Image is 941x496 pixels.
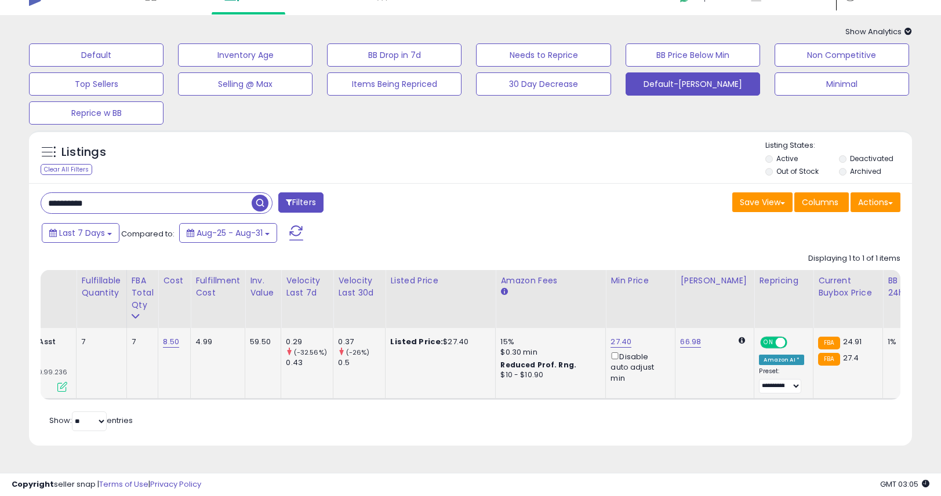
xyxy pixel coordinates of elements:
[843,336,862,347] span: 24.91
[476,43,611,67] button: Needs to Reprice
[775,72,909,96] button: Minimal
[286,275,328,299] div: Velocity Last 7d
[500,370,597,380] div: $10 - $10.90
[759,275,808,287] div: Repricing
[81,275,121,299] div: Fulfillable Quantity
[178,72,313,96] button: Selling @ Max
[41,164,92,175] div: Clear All Filters
[611,275,670,287] div: Min Price
[762,338,776,348] span: ON
[851,192,900,212] button: Actions
[808,253,900,264] div: Displaying 1 to 1 of 1 items
[250,337,272,347] div: 59.50
[278,192,324,213] button: Filters
[163,275,186,287] div: Cost
[286,358,333,368] div: 0.43
[611,336,631,348] a: 27.40
[49,415,133,426] span: Show: entries
[500,337,597,347] div: 15%
[776,154,798,163] label: Active
[888,275,930,299] div: BB Share 24h.
[61,144,106,161] h5: Listings
[843,352,859,363] span: 27.4
[338,358,385,368] div: 0.5
[250,275,276,299] div: Inv. value
[850,154,893,163] label: Deactivated
[178,43,313,67] button: Inventory Age
[818,353,840,366] small: FBA
[476,72,611,96] button: 30 Day Decrease
[880,479,929,490] span: 2025-09-9 03:05 GMT
[338,337,385,347] div: 0.37
[888,337,926,347] div: 1%
[794,192,849,212] button: Columns
[99,479,148,490] a: Terms of Use
[132,275,154,311] div: FBA Total Qty
[195,337,236,347] div: 4.99
[850,166,881,176] label: Archived
[759,367,804,393] div: Preset:
[802,196,838,208] span: Columns
[626,72,760,96] button: Default-[PERSON_NAME]
[611,350,666,384] div: Disable auto adjust min
[390,336,443,347] b: Listed Price:
[42,223,119,243] button: Last 7 Days
[121,228,175,239] span: Compared to:
[680,275,749,287] div: [PERSON_NAME]
[163,336,179,348] a: 8.50
[294,348,327,357] small: (-32.56%)
[132,337,150,347] div: 7
[29,72,164,96] button: Top Sellers
[12,479,54,490] strong: Copyright
[390,275,491,287] div: Listed Price
[179,223,277,243] button: Aug-25 - Aug-31
[500,360,576,370] b: Reduced Prof. Rng.
[500,275,601,287] div: Amazon Fees
[775,43,909,67] button: Non Competitive
[390,337,486,347] div: $27.40
[327,72,462,96] button: Items Being Repriced
[286,337,333,347] div: 0.29
[786,338,804,348] span: OFF
[195,275,240,299] div: Fulfillment Cost
[338,275,380,299] div: Velocity Last 30d
[346,348,370,357] small: (-26%)
[759,355,804,365] div: Amazon AI *
[12,479,201,490] div: seller snap | |
[81,337,117,347] div: 7
[818,337,840,349] small: FBA
[197,227,263,239] span: Aug-25 - Aug-31
[500,287,507,297] small: Amazon Fees.
[626,43,760,67] button: BB Price Below Min
[732,192,793,212] button: Save View
[327,43,462,67] button: BB Drop in 7d
[29,43,164,67] button: Default
[776,166,819,176] label: Out of Stock
[29,101,164,125] button: Reprice w BB
[150,479,201,490] a: Privacy Policy
[680,336,701,348] a: 66.98
[845,26,912,37] span: Show Analytics
[500,347,597,358] div: $0.30 min
[818,275,878,299] div: Current Buybox Price
[765,140,912,151] p: Listing States:
[59,227,105,239] span: Last 7 Days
